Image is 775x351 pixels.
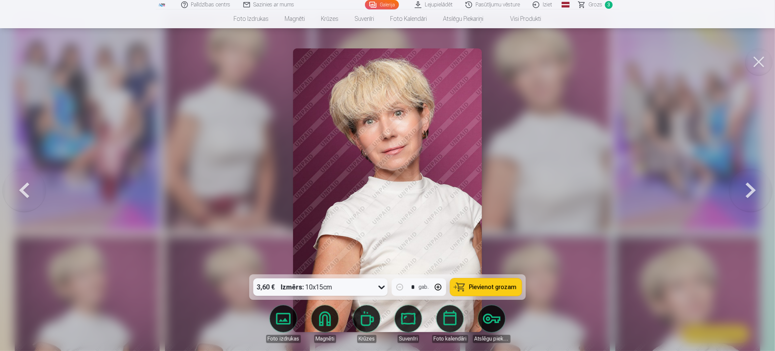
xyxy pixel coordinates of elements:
a: Atslēgu piekariņi [473,305,511,343]
a: Visi produkti [492,9,549,28]
div: 3,60 € [253,278,278,296]
strong: Izmērs : [281,282,304,292]
img: /fa1 [158,3,166,7]
div: Foto izdrukas [266,335,301,343]
a: Foto kalendāri [382,9,435,28]
span: Pievienot grozam [469,284,517,290]
a: Suvenīri [390,305,427,343]
div: Suvenīri [398,335,419,343]
div: Krūzes [357,335,376,343]
a: Foto izdrukas [226,9,277,28]
a: Magnēti [306,305,344,343]
a: Magnēti [277,9,313,28]
a: Foto izdrukas [264,305,302,343]
div: Magnēti [314,335,336,343]
a: Krūzes [348,305,385,343]
div: Foto kalendāri [432,335,468,343]
div: 10x15cm [281,278,332,296]
a: Foto kalendāri [431,305,469,343]
button: Pievienot grozam [450,278,522,296]
a: Atslēgu piekariņi [435,9,492,28]
a: Suvenīri [347,9,382,28]
div: gab. [419,283,429,291]
a: Krūzes [313,9,347,28]
span: Grozs [588,1,602,9]
div: Atslēgu piekariņi [473,335,511,343]
span: 3 [605,1,613,9]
